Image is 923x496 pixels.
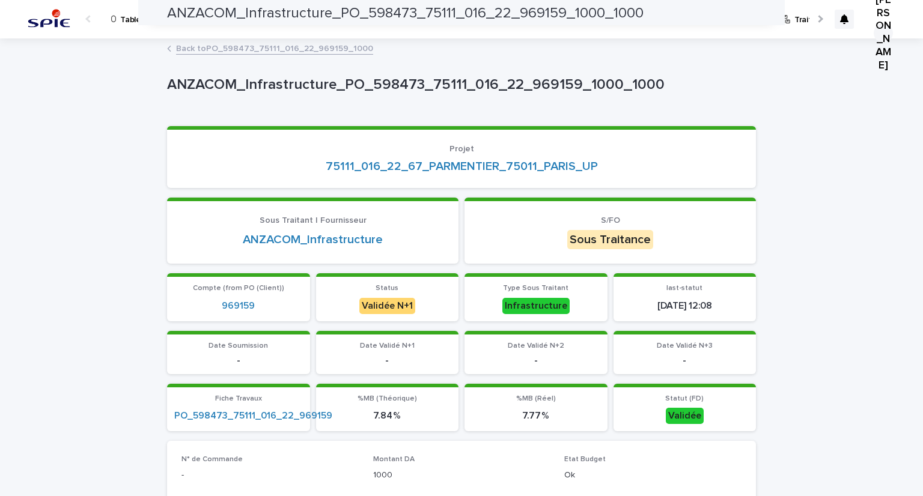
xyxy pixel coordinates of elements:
[323,410,452,422] p: 7.84 %
[181,456,243,463] span: N° de Commande
[564,456,606,463] span: Etat Budget
[665,395,704,402] span: Statut (FD)
[567,230,653,249] div: Sous Traitance
[373,469,550,482] p: 1000
[621,300,749,312] p: [DATE] 12:08
[358,395,417,402] span: %MB (Théorique)
[601,216,620,225] span: S/FO
[326,159,598,174] a: 75111_016_22_67_PARMENTIER_75011_PARIS_UP
[516,395,556,402] span: %MB (Réel)
[260,216,367,225] span: Sous Traitant | Fournisseur
[502,298,570,314] div: Infrastructure
[657,342,713,349] span: Date Validé N+3
[359,298,415,314] div: Validée N+1
[449,145,474,153] span: Projet
[215,395,262,402] span: Fiche Travaux
[666,408,704,424] div: Validée
[209,342,268,349] span: Date Soumission
[193,285,284,292] span: Compte (from PO (Client))
[360,342,415,349] span: Date Validé N+1
[503,285,568,292] span: Type Sous Traitant
[174,410,332,422] a: PO_598473_75111_016_22_969159
[373,456,415,463] span: Montant DA
[621,355,749,366] p: -
[174,355,303,366] p: -
[666,285,702,292] span: last-statut
[222,300,255,312] a: 969159
[181,469,359,482] p: -
[24,7,74,31] img: svstPd6MQfCT1uX1QGkG
[376,285,398,292] span: Status
[243,232,383,247] a: ANZACOM_Infrastructure
[472,355,600,366] p: -
[874,23,893,43] div: [PERSON_NAME]
[472,410,600,422] p: 7.77 %
[323,355,452,366] p: -
[176,41,373,55] a: Back toPO_598473_75111_016_22_969159_1000
[508,342,564,349] span: Date Validé N+2
[167,76,751,94] p: ANZACOM_Infrastructure_PO_598473_75111_016_22_969159_1000_1000
[564,469,742,482] p: Ok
